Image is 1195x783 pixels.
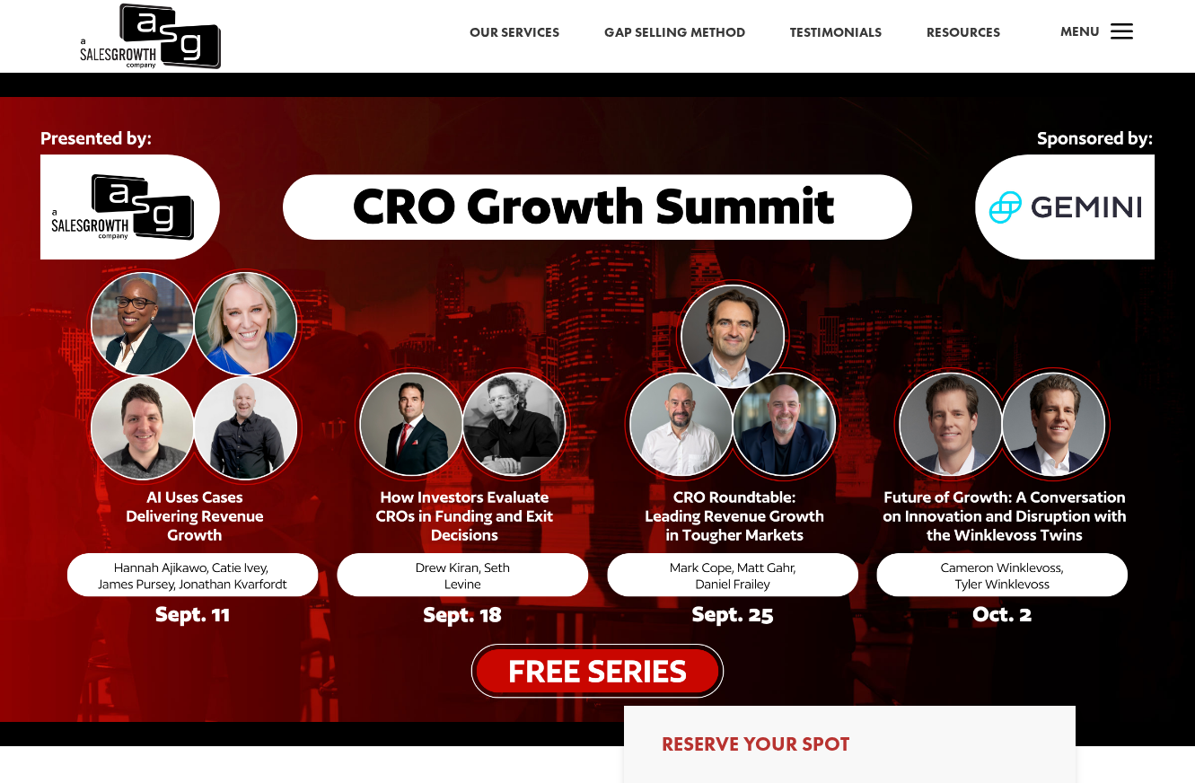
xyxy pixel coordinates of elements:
h3: Reserve Your Spot [662,735,1037,763]
span: a [1104,15,1140,51]
a: Resources [927,22,1000,45]
a: Gap Selling Method [604,22,745,45]
a: Testimonials [790,22,882,45]
span: Menu [1060,22,1100,40]
a: Our Services [470,22,559,45]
